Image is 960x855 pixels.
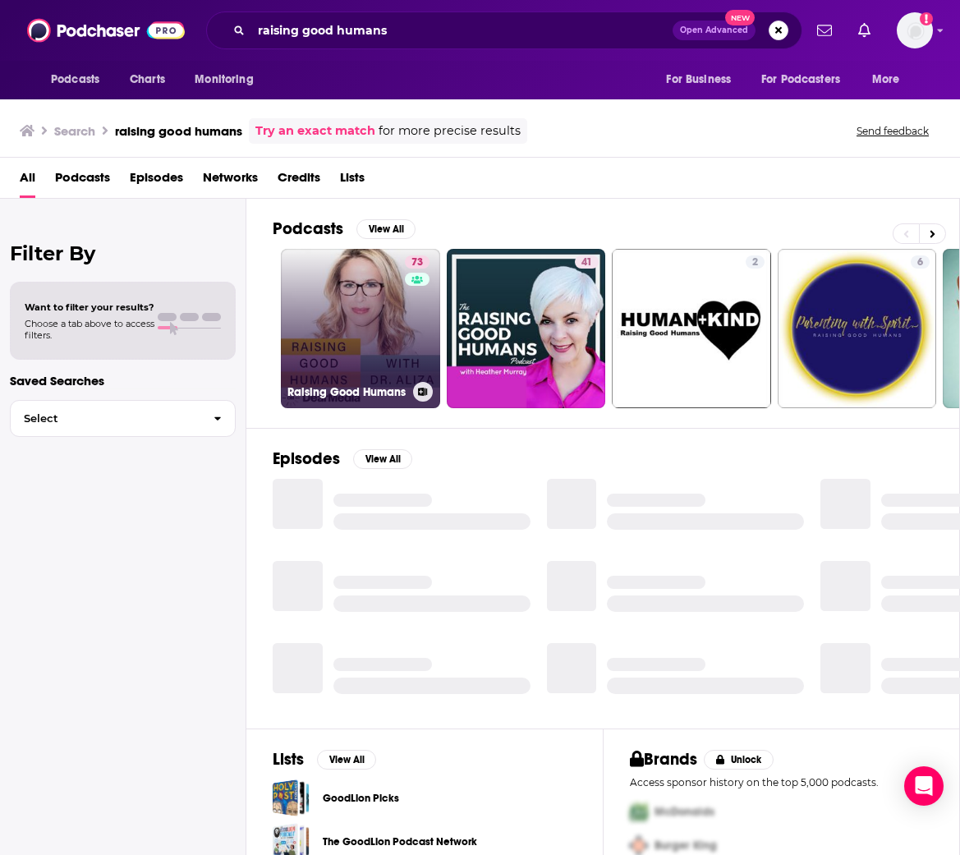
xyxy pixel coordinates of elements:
[920,12,933,25] svg: Add a profile image
[10,241,236,265] h2: Filter By
[195,68,253,91] span: Monitoring
[575,255,599,269] a: 41
[323,789,399,807] a: GoodLion Picks
[778,249,937,408] a: 6
[183,64,274,95] button: open menu
[655,64,751,95] button: open menu
[405,255,429,269] a: 73
[130,68,165,91] span: Charts
[340,164,365,198] a: Lists
[904,766,944,806] div: Open Intercom Messenger
[655,805,714,819] span: McDonalds
[25,318,154,341] span: Choose a tab above to access filters.
[581,255,592,271] span: 41
[666,68,731,91] span: For Business
[752,255,758,271] span: 2
[10,400,236,437] button: Select
[278,164,320,198] a: Credits
[273,448,340,469] h2: Episodes
[287,385,407,399] h3: Raising Good Humans
[630,776,934,788] p: Access sponsor history on the top 5,000 podcasts.
[630,749,698,770] h2: Brands
[54,123,95,139] h3: Search
[356,219,416,239] button: View All
[623,795,655,829] img: First Pro Logo
[273,779,310,816] a: GoodLion Picks
[323,833,477,851] a: The GoodLion Podcast Network
[353,449,412,469] button: View All
[273,749,376,770] a: ListsView All
[379,122,521,140] span: for more precise results
[20,164,35,198] a: All
[746,255,765,269] a: 2
[655,839,717,853] span: Burger King
[51,68,99,91] span: Podcasts
[251,17,673,44] input: Search podcasts, credits, & more...
[273,749,304,770] h2: Lists
[273,218,416,239] a: PodcastsView All
[317,750,376,770] button: View All
[897,12,933,48] img: User Profile
[917,255,923,271] span: 6
[273,218,343,239] h2: Podcasts
[811,16,838,44] a: Show notifications dropdown
[115,123,242,139] h3: raising good humans
[447,249,606,408] a: 41
[911,255,930,269] a: 6
[612,249,771,408] a: 2
[27,15,185,46] img: Podchaser - Follow, Share and Rate Podcasts
[852,16,877,44] a: Show notifications dropdown
[680,26,748,34] span: Open Advanced
[861,64,921,95] button: open menu
[725,10,755,25] span: New
[55,164,110,198] a: Podcasts
[761,68,840,91] span: For Podcasters
[39,64,121,95] button: open menu
[10,373,236,388] p: Saved Searches
[203,164,258,198] a: Networks
[872,68,900,91] span: More
[852,124,934,138] button: Send feedback
[130,164,183,198] a: Episodes
[273,448,412,469] a: EpisodesView All
[673,21,756,40] button: Open AdvancedNew
[704,750,774,770] button: Unlock
[281,249,440,408] a: 73Raising Good Humans
[11,413,200,424] span: Select
[411,255,423,271] span: 73
[751,64,864,95] button: open menu
[255,122,375,140] a: Try an exact match
[206,11,802,49] div: Search podcasts, credits, & more...
[119,64,175,95] a: Charts
[25,301,154,313] span: Want to filter your results?
[897,12,933,48] button: Show profile menu
[897,12,933,48] span: Logged in as sarahhallprinc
